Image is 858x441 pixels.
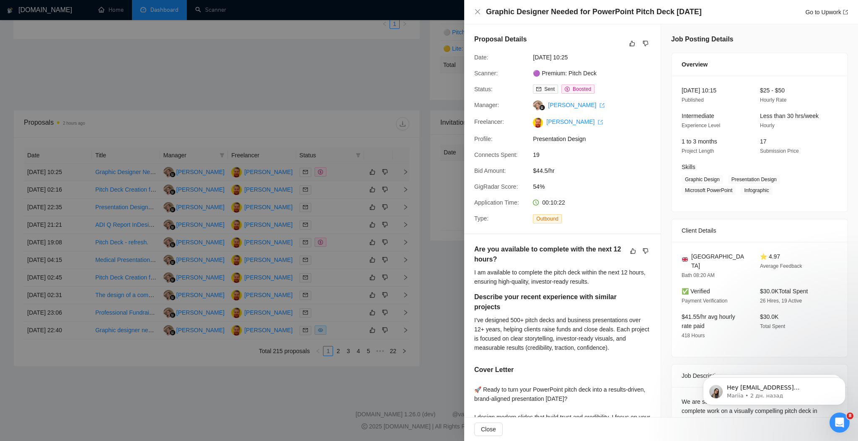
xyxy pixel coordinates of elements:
span: Status: [474,86,493,92]
span: Sent [544,86,555,92]
span: $25 - $50 [760,87,785,94]
span: Payment Verification [682,298,727,304]
a: 🟣 Premium: Pitch Deck [533,70,597,77]
img: 🇬🇧 [682,256,688,262]
button: like [628,246,638,256]
span: Microsoft PowerPoint [682,186,736,195]
span: close [474,8,481,15]
span: $30.0K Total Spent [760,288,808,295]
button: Close [474,8,481,15]
span: [DATE] 10:25 [533,53,659,62]
span: 00:10:22 [542,199,565,206]
span: 8 [847,413,853,419]
h5: Cover Letter [474,365,514,375]
span: Average Feedback [760,263,802,269]
span: export [600,103,605,108]
h5: Describe your recent experience with similar projects [474,292,624,312]
span: Manager: [474,102,499,108]
div: I’ve designed 500+ pitch decks and business presentations over 12+ years, helping clients raise f... [474,315,651,352]
span: Freelancer: [474,118,504,125]
div: Job Description [682,364,837,387]
span: 418 Hours [682,333,705,338]
span: 54% [533,182,659,191]
span: Profile: [474,136,493,142]
a: [PERSON_NAME] export [546,118,603,125]
span: GigRadar Score: [474,183,518,190]
h5: Are you available to complete with the next 12 hours? [474,244,624,264]
span: 17 [760,138,767,145]
span: export [843,10,848,15]
span: [DATE] 10:15 [682,87,716,94]
span: Date: [474,54,488,61]
button: dislike [641,246,651,256]
button: dislike [641,38,651,49]
iframe: Intercom notifications сообщение [690,360,858,418]
div: I am available to complete the pitch deck within the next 12 hours, ensuring high-quality, invest... [474,268,651,286]
span: export [598,120,603,125]
h4: Graphic Designer Needed for PowerPoint Pitch Deck [DATE] [486,7,702,17]
span: Infographic [741,186,772,195]
span: ✅ Verified [682,288,710,295]
span: Type: [474,215,488,222]
img: c17XH_OUkR7nex4Zgaw-_52SvVSmxBNxRpbcbab6PLDZCmEExCi9R22d2WRFXH5ZBT [533,118,543,128]
span: ⭐ 4.97 [760,253,780,260]
span: Less than 30 hrs/week [760,113,819,119]
span: Overview [682,60,708,69]
span: Hourly Rate [760,97,786,103]
span: $41.55/hr avg hourly rate paid [682,313,735,329]
a: Go to Upworkexport [805,9,848,15]
span: Close [481,425,496,434]
span: 19 [533,150,659,159]
span: Bid Amount: [474,167,506,174]
h5: Proposal Details [474,34,527,44]
span: Skills [682,164,695,170]
h5: Job Posting Details [671,34,733,44]
span: $44.5/hr [533,166,659,175]
button: Close [474,423,503,436]
span: Experience Level [682,123,720,128]
iframe: Intercom live chat [830,413,850,433]
span: Outbound [533,214,562,223]
span: Graphic Design [682,175,723,184]
span: Presentation Design [728,175,780,184]
span: dollar [565,87,570,92]
span: like [629,40,635,47]
img: gigradar-bm.png [539,105,545,110]
span: Application Time: [474,199,519,206]
span: 26 Hires, 19 Active [760,298,802,304]
a: [PERSON_NAME] export [548,102,605,108]
span: Published [682,97,704,103]
span: Boosted [573,86,591,92]
div: Client Details [682,219,837,242]
span: [GEOGRAPHIC_DATA] [691,252,747,270]
button: like [627,38,637,49]
span: 1 to 3 months [682,138,717,145]
span: Hourly [760,123,775,128]
span: clock-circle [533,200,539,205]
span: $30.0K [760,313,778,320]
span: Submission Price [760,148,799,154]
span: like [630,248,636,254]
span: dislike [643,248,649,254]
span: Scanner: [474,70,498,77]
span: Project Length [682,148,714,154]
span: Connects Spent: [474,151,518,158]
span: Intermediate [682,113,714,119]
span: mail [536,87,541,92]
span: Total Spent [760,323,785,329]
span: Bath 08:20 AM [682,272,715,278]
span: Presentation Design [533,134,659,144]
span: dislike [643,40,649,47]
